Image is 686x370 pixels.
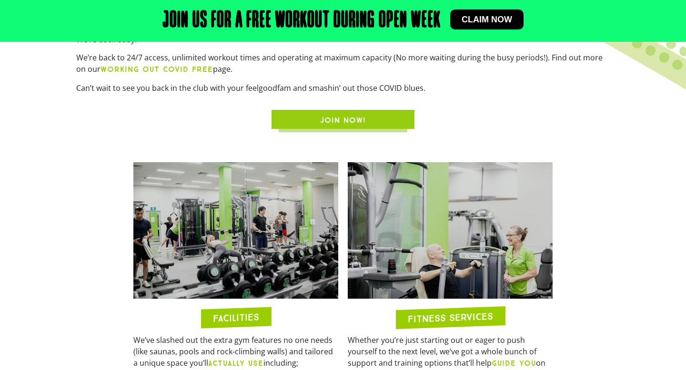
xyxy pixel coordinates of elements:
h2: FITNESS SERVICES [408,312,493,324]
p: We’ve slashed out the extra gym features no one needs (like saunas, pools and rock-climbing walls... [133,334,338,369]
h2: Join us for a free workout during open week [162,10,441,32]
a: Claim now [450,10,524,29]
b: ACTUALLY USE [208,359,263,368]
h2: FACILITIES [213,312,259,323]
p: Can’t wait to see you back in the club with your feelgoodfam and smashin’ out those COVID blues. [76,82,610,94]
a: WORKING OUT COVID FREE [101,64,213,74]
span: Claim now [462,15,512,24]
p: We’re back to 24/7 access, unlimited workout times and operating at maximum capacity (No more wai... [76,52,610,75]
a: JOIN NOW! [272,110,414,129]
b: GUIDE YOU [492,359,536,368]
b: WORKING OUT COVID FREE [101,65,213,74]
span: JOIN NOW! [320,115,366,126]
